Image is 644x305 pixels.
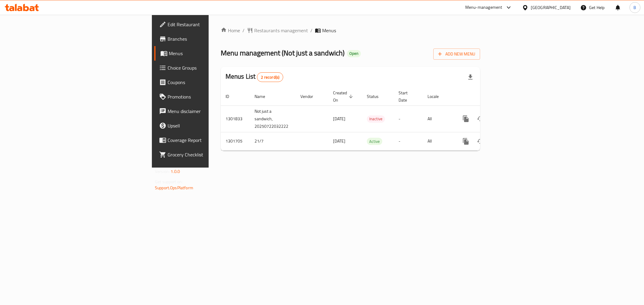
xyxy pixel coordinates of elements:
span: Add New Menu [438,50,475,58]
button: Change Status [473,134,488,149]
span: Upsell [168,122,255,129]
span: [DATE] [333,115,345,123]
button: Change Status [473,112,488,126]
a: Coupons [154,75,259,90]
span: Active [367,138,382,145]
th: Actions [454,87,521,106]
div: [GEOGRAPHIC_DATA] [531,4,571,11]
span: Menu management ( Not just a sandwich ) [221,46,344,60]
span: Inactive [367,115,385,122]
h2: Menus List [226,72,283,82]
span: [DATE] [333,137,345,145]
td: - [394,105,423,132]
span: Version: [155,168,170,175]
span: Choice Groups [168,64,255,71]
td: All [423,132,454,150]
a: Grocery Checklist [154,147,259,162]
td: - [394,132,423,150]
button: more [459,134,473,149]
a: Choice Groups [154,61,259,75]
a: Restaurants management [247,27,308,34]
span: Menus [169,50,255,57]
table: enhanced table [221,87,521,151]
span: B [633,4,636,11]
a: Menu disclaimer [154,104,259,118]
span: Restaurants management [254,27,308,34]
span: Promotions [168,93,255,100]
span: Coverage Report [168,137,255,144]
div: Total records count [257,72,283,82]
div: Menu-management [465,4,502,11]
a: Branches [154,32,259,46]
a: Coverage Report [154,133,259,147]
a: Edit Restaurant [154,17,259,32]
a: Promotions [154,90,259,104]
a: Upsell [154,118,259,133]
span: Name [255,93,273,100]
span: Vendor [300,93,321,100]
span: Get support on: [155,178,183,186]
span: Coupons [168,79,255,86]
td: 21/7 [250,132,296,150]
li: / [310,27,312,34]
span: Status [367,93,386,100]
span: Start Date [399,89,415,104]
span: Grocery Checklist [168,151,255,158]
span: 2 record(s) [257,74,283,80]
div: Open [347,50,361,57]
button: Add New Menu [433,49,480,60]
td: Not just a sandwich, 20250722032222 [250,105,296,132]
span: 1.0.0 [171,168,180,175]
span: Edit Restaurant [168,21,255,28]
span: ID [226,93,237,100]
td: All [423,105,454,132]
span: Open [347,51,361,56]
span: Branches [168,35,255,42]
div: Export file [463,70,478,84]
a: Menus [154,46,259,61]
span: Locale [428,93,447,100]
button: more [459,112,473,126]
span: Menu disclaimer [168,108,255,115]
nav: breadcrumb [221,27,480,34]
a: Support.OpsPlatform [155,184,193,192]
span: Menus [322,27,336,34]
span: Created On [333,89,355,104]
